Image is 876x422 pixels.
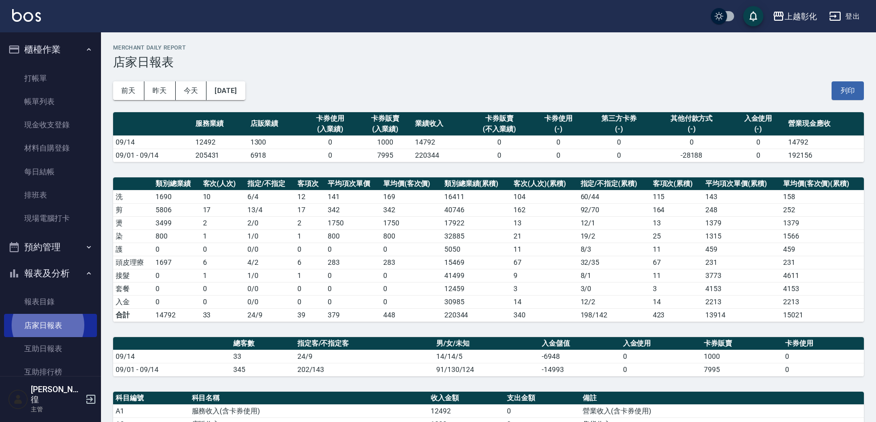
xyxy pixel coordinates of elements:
td: 39 [295,308,326,321]
div: 卡券販賣 [360,113,410,124]
td: 洗 [113,190,153,203]
table: a dense table [113,177,864,322]
td: 25 [650,229,703,243]
td: 0 [468,149,531,162]
button: 櫃檯作業 [4,36,97,63]
td: 1315 [703,229,781,243]
td: 6 [200,256,245,269]
td: 7995 [701,363,783,376]
a: 報表目錄 [4,290,97,313]
td: 800 [325,229,380,243]
td: 0 / 0 [245,243,295,256]
a: 互助排行榜 [4,360,97,384]
td: 41499 [442,269,511,282]
th: 支出金額 [504,392,581,405]
div: 上越彰化 [785,10,817,23]
td: 13 [511,216,578,229]
td: -14993 [539,363,621,376]
th: 單均價(客次價) [381,177,442,191]
td: 141 [325,190,380,203]
td: 30985 [442,295,511,308]
td: 4611 [781,269,864,282]
td: 800 [381,229,442,243]
td: 1 [295,269,326,282]
td: 0 [621,350,702,363]
td: 1 / 0 [245,269,295,282]
td: 1379 [781,216,864,229]
td: 12492 [193,135,248,149]
td: 2 [295,216,326,229]
td: 379 [325,308,380,321]
th: 卡券販賣 [701,337,783,350]
td: 231 [781,256,864,269]
td: 248 [703,203,781,216]
td: 2 [200,216,245,229]
th: 收入金額 [428,392,504,405]
td: 09/14 [113,350,231,363]
td: 燙 [113,216,153,229]
td: 6918 [248,149,303,162]
th: 入金使用 [621,337,702,350]
div: (-) [533,124,583,134]
td: 0 [200,295,245,308]
td: 0 [731,135,786,149]
th: 營業現金應收 [786,112,864,136]
td: 0 [325,295,380,308]
th: 客項次(累積) [650,177,703,191]
div: (-) [655,124,728,134]
td: 340 [511,308,578,321]
td: 0 [531,149,586,162]
a: 材料自購登錄 [4,136,97,160]
td: 283 [325,256,380,269]
th: 業績收入 [413,112,468,136]
td: 2 / 0 [245,216,295,229]
div: (入業績) [305,124,355,134]
td: 0 [153,282,200,295]
td: 14 [511,295,578,308]
h3: 店家日報表 [113,55,864,69]
td: 11 [650,269,703,282]
td: 套餐 [113,282,153,295]
td: 09/01 - 09/14 [113,363,231,376]
td: 115 [650,190,703,203]
td: 0 [302,135,357,149]
td: 60 / 44 [578,190,650,203]
td: 205431 [193,149,248,162]
td: 0 [621,363,702,376]
td: 252 [781,203,864,216]
a: 現場電腦打卡 [4,207,97,230]
button: 前天 [113,81,144,100]
td: 10 [200,190,245,203]
th: 總客數 [231,337,295,350]
td: 接髮 [113,269,153,282]
th: 男/女/未知 [434,337,539,350]
td: 17 [200,203,245,216]
td: 8 / 3 [578,243,650,256]
td: 33 [231,350,295,363]
td: 0 [381,282,442,295]
button: save [743,6,763,26]
table: a dense table [113,112,864,162]
td: 12 / 1 [578,216,650,229]
td: 0 [295,295,326,308]
td: 1 [200,269,245,282]
td: 345 [231,363,295,376]
td: 0 [325,282,380,295]
th: 服務業績 [193,112,248,136]
td: 12 [295,190,326,203]
td: 7995 [357,149,413,162]
td: 營業收入(含卡券使用) [580,404,864,417]
td: 14 [650,295,703,308]
td: 4153 [781,282,864,295]
td: 1 [295,229,326,243]
td: 91/130/124 [434,363,539,376]
td: 3 / 0 [578,282,650,295]
td: 40746 [442,203,511,216]
td: 13 [650,216,703,229]
td: 16411 [442,190,511,203]
td: 1697 [153,256,200,269]
td: 15021 [781,308,864,321]
th: 平均項次單價 [325,177,380,191]
td: 1379 [703,216,781,229]
button: 預約管理 [4,234,97,260]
